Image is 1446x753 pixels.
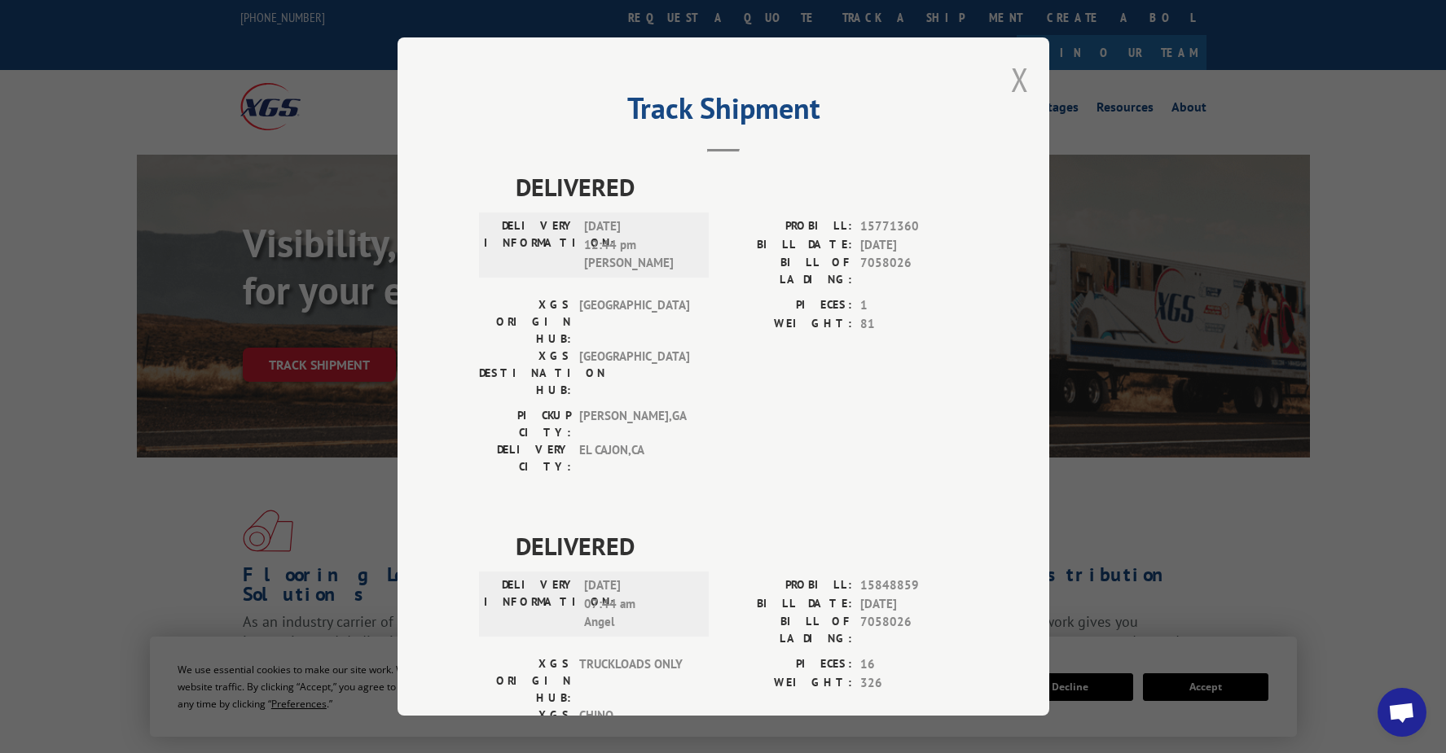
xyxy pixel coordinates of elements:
span: 1 [860,296,968,315]
div: Open chat [1378,688,1426,737]
label: PROBILL: [723,576,852,595]
h2: Track Shipment [479,97,968,128]
label: PROBILL: [723,217,852,236]
span: 326 [860,674,968,693]
span: 15848859 [860,576,968,595]
label: WEIGHT: [723,315,852,334]
span: [DATE] 07:44 am Angel [584,576,694,632]
span: 81 [860,315,968,334]
label: DELIVERY INFORMATION: [484,576,576,632]
label: BILL OF LADING: [723,254,852,288]
span: EL CAJON , CA [579,441,689,475]
span: [PERSON_NAME] , GA [579,407,689,441]
label: DELIVERY INFORMATION: [484,217,576,273]
span: [GEOGRAPHIC_DATA] [579,348,689,399]
label: PICKUP CITY: [479,407,571,441]
label: BILL DATE: [723,595,852,614]
label: BILL OF LADING: [723,613,852,647]
label: BILL DATE: [723,236,852,255]
span: [DATE] 12:44 pm [PERSON_NAME] [584,217,694,273]
label: XGS DESTINATION HUB: [479,348,571,399]
label: DELIVERY CITY: [479,441,571,475]
span: DELIVERED [516,528,968,564]
span: 15771360 [860,217,968,236]
button: Close modal [1011,58,1029,101]
span: [DATE] [860,236,968,255]
label: XGS ORIGIN HUB: [479,655,571,707]
span: 16 [860,655,968,674]
span: DELIVERED [516,169,968,205]
span: [GEOGRAPHIC_DATA] [579,296,689,348]
span: TRUCKLOADS ONLY [579,655,689,707]
label: PIECES: [723,296,852,315]
label: WEIGHT: [723,674,852,693]
label: PIECES: [723,655,852,674]
span: 7058026 [860,254,968,288]
span: [DATE] [860,595,968,614]
span: 7058026 [860,613,968,647]
label: XGS ORIGIN HUB: [479,296,571,348]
